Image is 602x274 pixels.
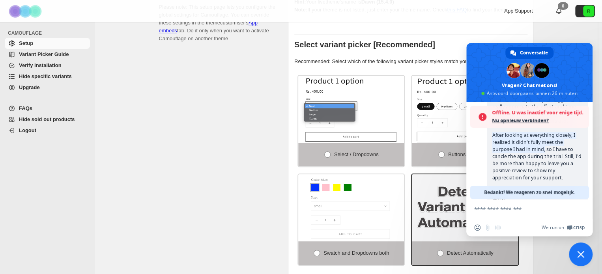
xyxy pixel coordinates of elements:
[298,174,404,241] img: Swatch and Dropdowns both
[5,103,90,114] a: FAQs
[448,151,492,157] span: Buttons / Swatches
[474,206,567,213] textarea: Typ een bericht...
[19,62,62,68] span: Verify Installation
[447,250,494,256] span: Detect Automatically
[492,117,585,125] span: Nu opnieuw verbinden?
[412,174,518,241] img: Detect Automatically
[555,7,563,15] a: 0
[5,60,90,71] a: Verify Installation
[484,186,575,199] span: Bedankt! We reageren zo snel mogelijk.
[542,224,564,231] span: We run on
[19,127,36,133] span: Logout
[5,71,90,82] a: Hide specific variants
[520,47,548,59] span: Conversatie
[575,5,595,17] button: Avatar with initials R
[19,40,33,46] span: Setup
[19,116,75,122] span: Hide sold out products
[19,84,40,90] span: Upgrade
[5,125,90,136] a: Logout
[583,6,594,17] span: Avatar with initials R
[5,38,90,49] a: Setup
[334,151,379,157] span: Select / Dropdowns
[6,0,46,22] img: Camouflage
[558,2,568,10] div: 0
[8,30,91,36] span: CAMOUFLAGE
[504,8,533,14] span: App Support
[5,82,90,93] a: Upgrade
[474,224,480,231] span: Emoji invoegen
[19,51,69,57] span: Variant Picker Guide
[412,76,518,143] img: Buttons / Swatches
[569,242,593,266] div: Chat sluiten
[492,75,581,216] span: Hi [PERSON_NAME], Thank you so much for your help and the different options you suggested. I real...
[19,73,72,79] span: Hide specific variants
[19,105,32,111] span: FAQs
[298,76,404,143] img: Select / Dropdowns
[542,224,585,231] a: We run onCrisp
[294,58,527,65] p: Recommended: Select which of the following variant picker styles match your theme.
[294,40,435,49] b: Select variant picker [Recommended]
[5,114,90,125] a: Hide sold out products
[505,47,553,59] div: Conversatie
[573,224,585,231] span: Crisp
[5,49,90,60] a: Variant Picker Guide
[587,9,590,13] text: R
[323,250,389,256] span: Swatch and Dropdowns both
[492,109,585,117] span: Offline. U was inactief voor enige tijd.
